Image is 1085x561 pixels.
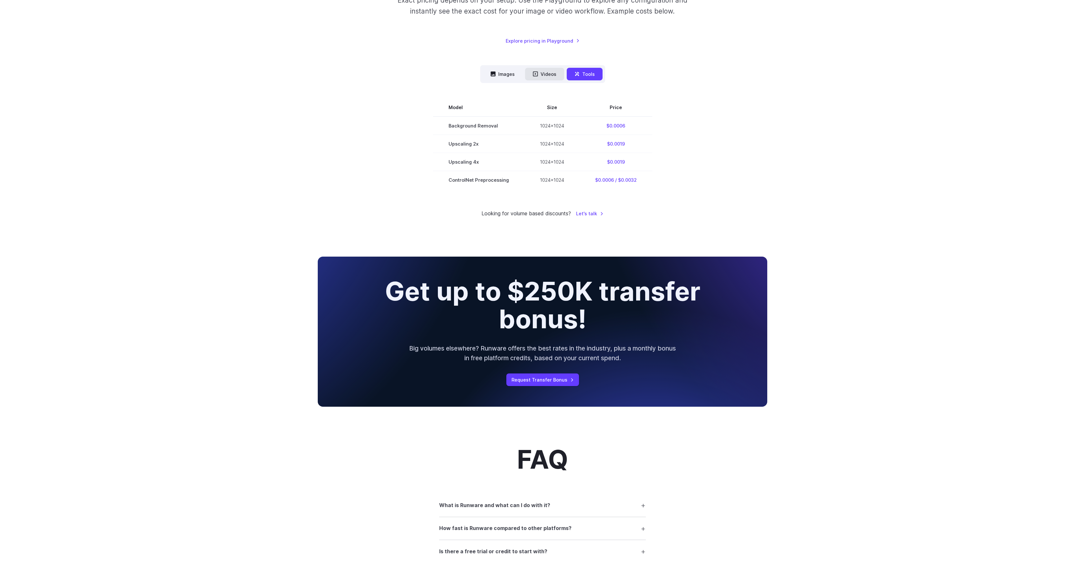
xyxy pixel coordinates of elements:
button: Videos [525,68,564,80]
th: Model [433,98,524,117]
td: 1024x1024 [524,117,580,135]
td: $0.0006 [580,117,652,135]
td: Upscaling 2x [433,135,524,153]
small: Looking for volume based discounts? [481,209,571,218]
a: Let's talk [576,210,604,217]
td: Upscaling 4x [433,153,524,171]
td: $0.0019 [580,135,652,153]
button: Tools [567,68,603,80]
summary: How fast is Runware compared to other platforms? [439,522,646,535]
td: 1024x1024 [524,171,580,189]
th: Price [580,98,652,117]
summary: What is Runware and what can I do with it? [439,499,646,511]
h2: Get up to $250K transfer bonus! [379,277,706,333]
td: Background Removal [433,117,524,135]
h3: What is Runware and what can I do with it? [439,501,550,510]
h2: FAQ [517,445,568,473]
td: 1024x1024 [524,135,580,153]
h3: Is there a free trial or credit to start with? [439,547,547,556]
td: 1024x1024 [524,153,580,171]
h3: How fast is Runware compared to other platforms? [439,524,572,533]
td: ControlNet Preprocessing [433,171,524,189]
a: Request Transfer Bonus [506,373,579,386]
button: Images [483,68,522,80]
summary: Is there a free trial or credit to start with? [439,545,646,557]
td: $0.0019 [580,153,652,171]
a: Explore pricing in Playground [506,37,580,45]
th: Size [524,98,580,117]
td: $0.0006 / $0.0032 [580,171,652,189]
p: Big volumes elsewhere? Runware offers the best rates in the industry, plus a monthly bonus in fre... [408,343,677,363]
